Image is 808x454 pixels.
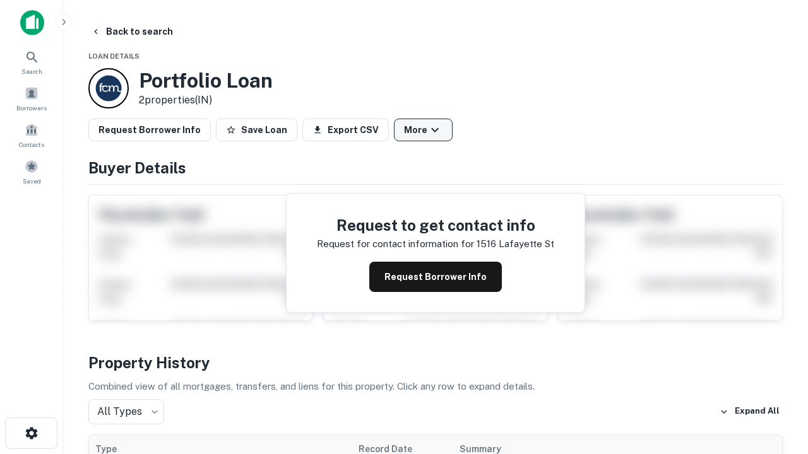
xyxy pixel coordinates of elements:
span: Contacts [19,139,44,149]
span: Saved [23,176,41,186]
a: Saved [4,154,59,189]
button: Expand All [716,402,783,421]
span: Borrowers [16,103,47,113]
a: Search [4,45,59,79]
button: Export CSV [302,119,389,141]
span: Loan Details [88,52,140,60]
p: 1516 lafayette st [477,236,554,252]
button: Back to search [86,20,178,43]
button: Save Loan [216,119,297,141]
div: All Types [88,399,164,424]
a: Borrowers [4,81,59,115]
button: Request Borrower Info [369,262,502,292]
h4: Buyer Details [88,156,783,179]
button: More [394,119,453,141]
img: capitalize-icon.png [20,10,44,35]
h4: Property History [88,351,783,374]
p: Combined view of all mortgages, transfers, and liens for this property. Click any row to expand d... [88,379,783,394]
button: Request Borrower Info [88,119,211,141]
p: 2 properties (IN) [139,93,273,108]
a: Contacts [4,118,59,152]
span: Search [21,66,42,76]
p: Request for contact information for [317,236,474,252]
h4: Request to get contact info [317,214,554,236]
iframe: Chat Widget [745,353,808,414]
h3: Portfolio Loan [139,69,273,93]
